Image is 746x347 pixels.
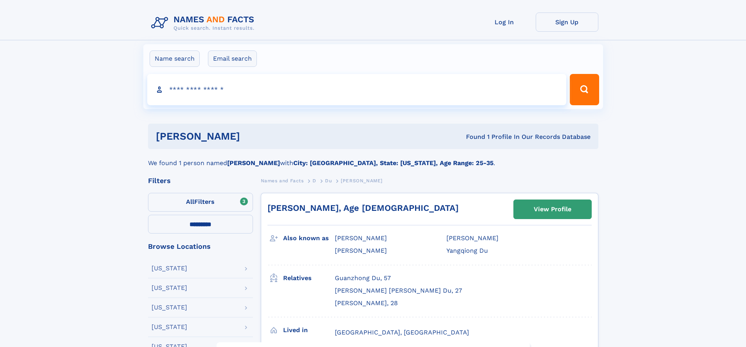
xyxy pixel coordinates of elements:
[283,232,335,245] h3: Also known as
[341,178,383,183] span: [PERSON_NAME]
[261,176,304,185] a: Names and Facts
[312,178,316,183] span: D
[335,274,391,282] a: Guanzhong Du, 57
[227,159,280,167] b: [PERSON_NAME]
[283,271,335,285] h3: Relatives
[534,200,571,218] div: View Profile
[152,285,187,291] div: [US_STATE]
[150,50,200,67] label: Name search
[156,131,353,141] h1: [PERSON_NAME]
[312,176,316,185] a: D
[148,193,253,212] label: Filters
[186,198,194,205] span: All
[325,178,332,183] span: Du
[152,265,187,271] div: [US_STATE]
[335,247,387,254] span: [PERSON_NAME]
[335,329,469,336] span: [GEOGRAPHIC_DATA], [GEOGRAPHIC_DATA]
[152,324,187,330] div: [US_STATE]
[536,13,598,32] a: Sign Up
[293,159,493,167] b: City: [GEOGRAPHIC_DATA], State: [US_STATE], Age Range: 25-35
[353,133,591,141] div: Found 1 Profile In Our Records Database
[570,74,599,105] button: Search Button
[208,50,257,67] label: Email search
[147,74,567,105] input: search input
[148,13,261,34] img: Logo Names and Facts
[446,234,499,242] span: [PERSON_NAME]
[473,13,536,32] a: Log In
[283,324,335,337] h3: Lived in
[335,299,398,307] a: [PERSON_NAME], 28
[325,176,332,185] a: Du
[335,286,462,295] a: [PERSON_NAME] [PERSON_NAME] Du, 27
[148,149,598,168] div: We found 1 person named with .
[152,304,187,311] div: [US_STATE]
[267,203,459,213] a: [PERSON_NAME], Age [DEMOGRAPHIC_DATA]
[148,177,253,184] div: Filters
[514,200,591,219] a: View Profile
[335,234,387,242] span: [PERSON_NAME]
[148,243,253,250] div: Browse Locations
[446,247,488,254] span: Yangqiong Du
